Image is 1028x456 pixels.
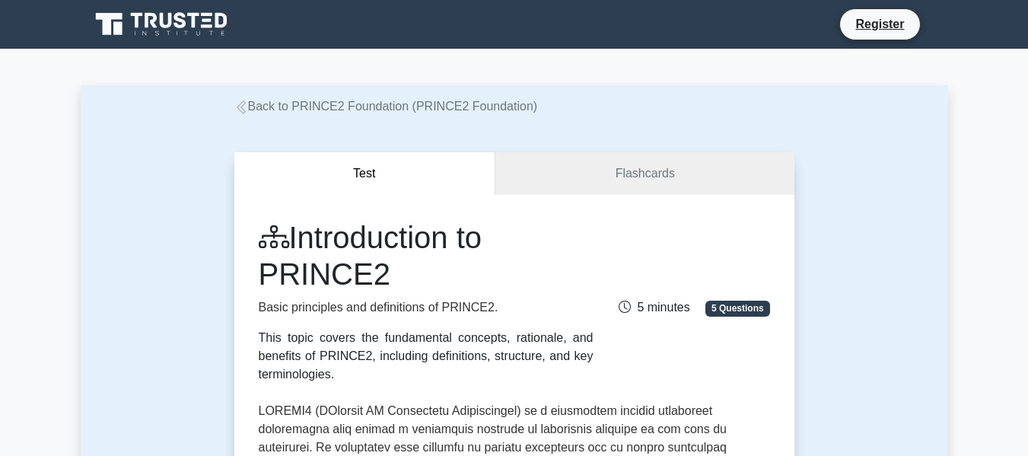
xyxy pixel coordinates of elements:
[495,152,794,196] a: Flashcards
[259,329,594,384] div: This topic covers the fundamental concepts, rationale, and benefits of PRINCE2, including definit...
[234,100,538,113] a: Back to PRINCE2 Foundation (PRINCE2 Foundation)
[259,298,594,317] p: Basic principles and definitions of PRINCE2.
[259,219,594,292] h1: Introduction to PRINCE2
[846,14,913,33] a: Register
[619,301,689,314] span: 5 minutes
[705,301,769,316] span: 5 Questions
[234,152,496,196] button: Test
